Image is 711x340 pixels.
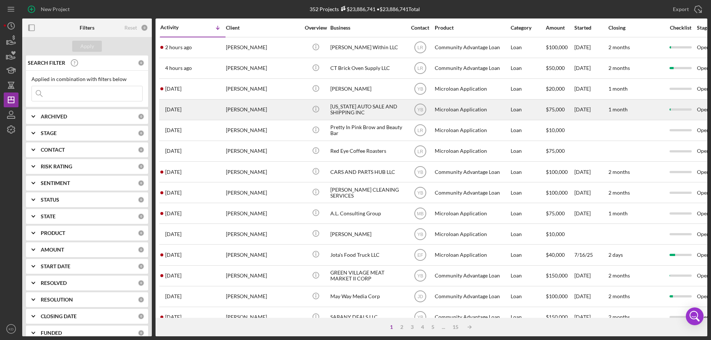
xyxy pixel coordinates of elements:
[574,183,608,202] div: [DATE]
[22,2,77,17] button: New Project
[673,2,689,17] div: Export
[435,287,509,306] div: Community Advantage Loan
[511,307,545,327] div: Loan
[138,180,144,186] div: 0
[435,183,509,202] div: Community Advantage Loan
[226,224,300,244] div: [PERSON_NAME]
[31,76,143,82] div: Applied in combination with filters below
[608,169,630,175] time: 2 months
[41,147,65,153] b: CONTACT
[511,183,545,202] div: Loan
[511,121,545,140] div: Loan
[138,246,144,253] div: 0
[226,100,300,119] div: [PERSON_NAME]
[72,41,102,52] button: Apply
[330,266,404,286] div: GREEN VILLAGE MEAT MARKET II CORP
[41,164,72,169] b: RISK RATING
[417,128,423,133] text: LR
[546,189,568,196] span: $100,000
[546,231,565,237] span: $10,000
[546,272,568,279] span: $150,000
[226,162,300,182] div: [PERSON_NAME]
[435,121,509,140] div: Microloan Application
[417,232,423,237] text: YB
[546,148,565,154] span: $75,000
[435,307,509,327] div: Community Advantage Loan
[226,58,300,78] div: [PERSON_NAME]
[511,287,545,306] div: Loan
[546,252,565,258] span: $40,000
[574,38,608,57] div: [DATE]
[330,58,404,78] div: CT Brick Oven Supply LLC
[330,79,404,99] div: [PERSON_NAME]
[546,293,568,299] span: $100,000
[226,25,300,31] div: Client
[608,189,630,196] time: 2 months
[574,25,608,31] div: Started
[511,141,545,161] div: Loan
[165,107,181,112] time: 2025-09-11 01:38
[511,203,545,223] div: Loan
[417,45,423,50] text: LR
[417,149,423,154] text: LR
[417,87,423,92] text: YB
[41,280,67,286] b: RESOLVED
[226,38,300,57] div: [PERSON_NAME]
[138,60,144,66] div: 0
[165,44,192,50] time: 2025-09-12 16:57
[608,25,664,31] div: Closing
[574,79,608,99] div: [DATE]
[41,263,70,269] b: START DATE
[386,324,397,330] div: 1
[511,79,545,99] div: Loan
[80,41,94,52] div: Apply
[574,162,608,182] div: [DATE]
[302,25,330,31] div: Overview
[511,25,545,31] div: Category
[435,162,509,182] div: Community Advantage Loan
[226,141,300,161] div: [PERSON_NAME]
[330,100,404,119] div: [US_STATE] AUTO SALE AND SHIPPING INC
[435,79,509,99] div: Microloan Application
[165,314,181,320] time: 2025-09-08 22:38
[608,314,630,320] time: 2 months
[41,297,73,303] b: RESOLUTION
[608,293,630,299] time: 2 months
[608,252,623,258] time: 2 days
[435,266,509,286] div: Community Advantage Loan
[435,38,509,57] div: Community Advantage Loan
[165,293,181,299] time: 2025-09-08 23:11
[417,253,423,258] text: EF
[574,266,608,286] div: [DATE]
[546,127,565,133] span: $10,000
[138,330,144,336] div: 0
[435,58,509,78] div: Community Advantage Loan
[417,66,423,71] text: LR
[165,211,181,216] time: 2025-09-10 01:13
[4,322,19,336] button: KD
[165,127,181,133] time: 2025-09-10 17:22
[511,162,545,182] div: Loan
[330,183,404,202] div: [PERSON_NAME] CLEANING SERVICES
[310,6,420,12] div: 352 Projects • $23,886,741 Total
[511,100,545,119] div: Loan
[546,65,565,71] span: $50,000
[417,190,423,195] text: YB
[608,272,630,279] time: 2 months
[417,107,423,112] text: YB
[511,38,545,57] div: Loan
[435,203,509,223] div: Microloan Application
[41,330,62,336] b: FUNDED
[330,141,404,161] div: Red Eye Coffee Roasters
[435,224,509,244] div: Microloan Application
[165,65,192,71] time: 2025-09-12 14:57
[138,296,144,303] div: 0
[330,38,404,57] div: [PERSON_NAME] Within LLC
[165,273,181,279] time: 2025-09-08 23:12
[41,213,56,219] b: STATE
[28,60,65,66] b: SEARCH FILTER
[330,224,404,244] div: [PERSON_NAME]
[41,197,59,203] b: STATUS
[330,245,404,265] div: Jota's Food Truck LLC
[686,307,704,325] div: Open Intercom Messenger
